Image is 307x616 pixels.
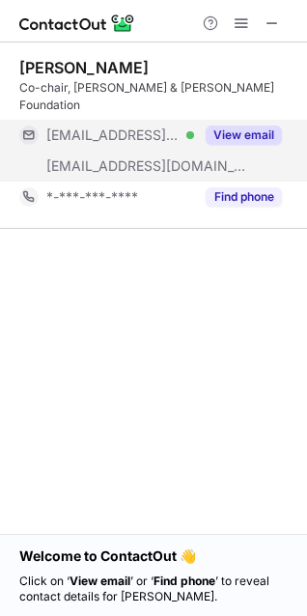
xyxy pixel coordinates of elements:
[19,79,295,114] div: Co-chair, [PERSON_NAME] & [PERSON_NAME] Foundation
[153,574,215,588] strong: Find phone
[19,574,288,604] p: Click on ‘ ’ or ‘ ’ to reveal contact details for [PERSON_NAME].
[206,187,282,207] button: Reveal Button
[19,546,288,566] h1: Welcome to ContactOut 👋
[206,126,282,145] button: Reveal Button
[19,12,135,35] img: ContactOut v5.3.10
[46,126,180,144] span: [EMAIL_ADDRESS][DOMAIN_NAME]
[19,58,149,77] div: [PERSON_NAME]
[70,574,130,588] strong: View email
[46,157,247,175] span: [EMAIL_ADDRESS][DOMAIN_NAME]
